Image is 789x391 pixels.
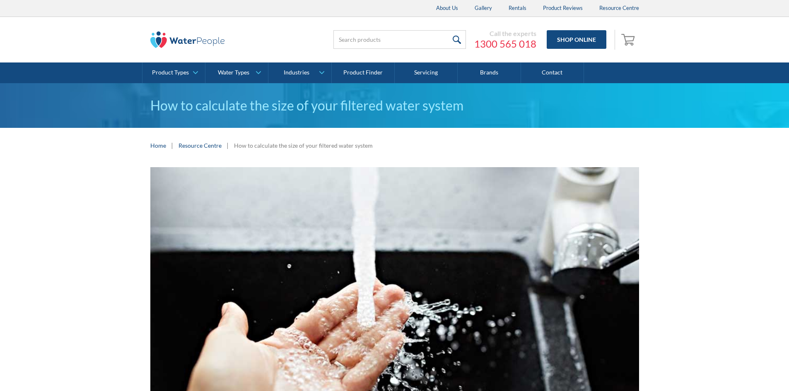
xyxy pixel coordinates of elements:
div: Water Types [218,69,249,76]
a: Product Finder [332,62,395,83]
a: Brands [458,62,521,83]
div: Call the experts [474,29,536,38]
a: Contact [521,62,584,83]
a: Home [150,141,166,150]
a: Product Types [142,62,205,83]
img: shopping cart [621,33,637,46]
a: Shop Online [547,30,606,49]
img: The Water People [150,31,225,48]
a: Open empty cart [619,30,639,50]
input: Search products [333,30,466,49]
div: Industries [284,69,309,76]
a: Industries [268,62,331,83]
a: Resource Centre [179,141,222,150]
h1: How to calculate the size of your filtered water system [150,96,639,115]
a: Servicing [395,62,458,83]
div: Product Types [152,69,189,76]
div: | [226,140,230,150]
a: 1300 565 018 [474,38,536,50]
a: Water Types [205,62,268,83]
div: | [170,140,174,150]
div: How to calculate the size of your filtered water system [234,141,373,150]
